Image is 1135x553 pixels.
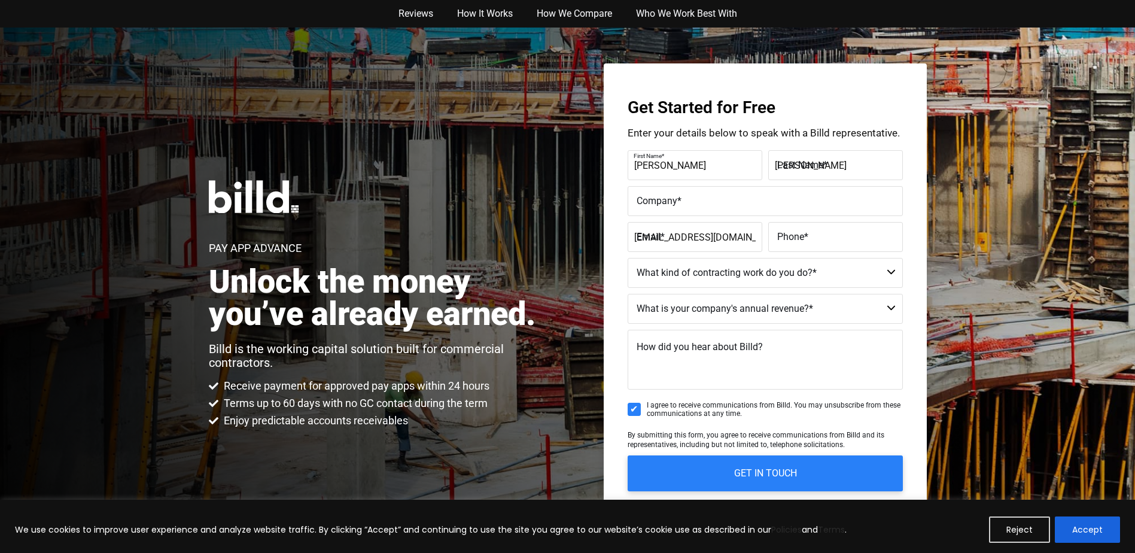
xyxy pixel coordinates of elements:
[628,455,903,491] input: GET IN TOUCH
[637,341,763,353] span: How did you hear about Billd?
[989,516,1050,543] button: Reject
[647,401,903,418] span: I agree to receive communications from Billd. You may unsubscribe from these communications at an...
[634,153,662,159] span: First Name
[209,243,302,254] h1: Pay App Advance
[628,128,903,138] p: Enter your details below to speak with a Billd representative.
[637,231,661,242] span: Email
[209,266,548,330] h2: Unlock the money you’ve already earned.
[1055,516,1120,543] button: Accept
[777,231,804,242] span: Phone
[818,524,845,536] a: Terms
[771,524,802,536] a: Policies
[637,195,677,206] span: Company
[777,159,823,171] span: Last Name
[628,403,641,416] input: I agree to receive communications from Billd. You may unsubscribe from these communications at an...
[628,99,903,116] h3: Get Started for Free
[15,522,847,537] p: We use cookies to improve user experience and analyze website traffic. By clicking “Accept” and c...
[221,379,489,393] span: Receive payment for approved pay apps within 24 hours
[221,414,408,428] span: Enjoy predictable accounts receivables
[221,396,488,411] span: Terms up to 60 days with no GC contact during the term
[628,431,884,449] span: By submitting this form, you agree to receive communications from Billd and its representatives, ...
[209,342,548,370] p: Billd is the working capital solution built for commercial contractors.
